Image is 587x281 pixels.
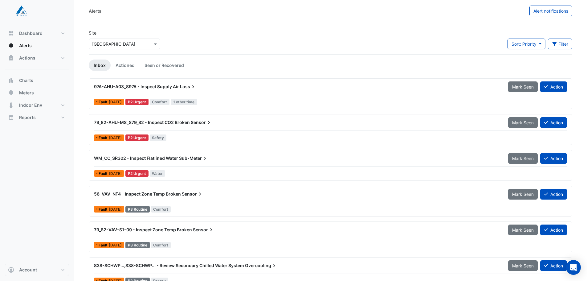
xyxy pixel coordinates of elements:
button: Alerts [5,39,69,52]
button: Filter [548,39,573,49]
span: Wed 27-Aug-2025 16:14 AEST [109,207,122,212]
button: Account [5,264,69,276]
span: Dashboard [19,30,43,36]
span: Fault [99,136,109,140]
span: Fault [99,243,109,247]
span: Mark Seen [512,84,534,89]
span: Alerts [19,43,32,49]
button: Actions [5,52,69,64]
button: Alert notifications [529,6,572,16]
span: Sort: Priority [512,41,536,47]
button: Action [540,225,567,235]
span: Fault [99,208,109,211]
a: Inbox [89,60,111,71]
span: WM_CC_SR302 - Inspect Flatlined Water [94,155,178,161]
app-icon: Dashboard [8,30,14,36]
button: Sort: Priority [508,39,545,49]
button: Meters [5,87,69,99]
button: Action [540,260,567,271]
app-icon: Meters [8,90,14,96]
app-icon: Actions [8,55,14,61]
div: P3 Routine [125,242,150,248]
button: Dashboard [5,27,69,39]
span: Mark Seen [512,263,534,268]
span: Sub-Meter [179,155,208,161]
span: Alert notifications [533,8,568,14]
span: Reports [19,114,36,121]
div: P2 Urgent [125,170,149,177]
img: Company Logo [7,5,35,17]
span: Sensor [193,227,214,233]
button: Action [540,117,567,128]
span: S38-SCHWP...,S38-SCHWP... - Review Secondary Chilled Water System [94,263,244,268]
app-icon: Indoor Env [8,102,14,108]
button: Action [540,189,567,200]
div: P2 Urgent [125,134,149,141]
span: Sensor [182,191,203,197]
span: Mark Seen [512,192,534,197]
div: Open Intercom Messenger [566,260,581,275]
span: Fault [99,100,109,104]
app-icon: Reports [8,114,14,121]
button: Mark Seen [508,81,538,92]
app-icon: Alerts [8,43,14,49]
span: Comfort [151,242,171,248]
div: Alerts [89,8,101,14]
span: 1 other time [171,99,197,105]
span: 79_82-AHU-MS_S79_82 - Inspect CO2 Broken [94,120,190,125]
button: Mark Seen [508,225,538,235]
span: Account [19,267,37,273]
a: Seen or Recovered [140,60,189,71]
div: P3 Routine [125,206,150,213]
span: 79_82-VAV-S1-09 - Inspect Zone Temp Broken [94,227,192,232]
span: Charts [19,77,33,84]
button: Charts [5,74,69,87]
button: Action [540,153,567,164]
span: Mark Seen [512,227,534,233]
label: Site [89,30,96,36]
span: Mark Seen [512,156,534,161]
span: Loss [180,84,196,90]
span: Indoor Env [19,102,42,108]
span: Thu 19-Jun-2025 11:31 AEST [109,135,122,140]
div: P2 Urgent [125,99,149,105]
span: Wed 27-Aug-2025 15:29 AEST [109,243,122,247]
span: Meters [19,90,34,96]
span: 97A-AHU-A03_S97A - Inspect Supply Air [94,84,179,89]
span: Comfort [151,206,171,213]
span: Mark Seen [512,120,534,125]
a: Actioned [111,60,140,71]
span: Water [150,170,165,177]
span: Overcooling [245,262,277,269]
button: Reports [5,111,69,124]
button: Mark Seen [508,260,538,271]
span: Fri 06-Dec-2024 08:00 AEDT [109,171,122,176]
span: Comfort [150,99,170,105]
span: Actions [19,55,35,61]
button: Indoor Env [5,99,69,111]
span: Fault [99,172,109,176]
span: 56-VAV-NF4 - Inspect Zone Temp Broken [94,191,181,196]
button: Mark Seen [508,117,538,128]
span: Safety [150,134,167,141]
button: Mark Seen [508,153,538,164]
app-icon: Charts [8,77,14,84]
button: Mark Seen [508,189,538,200]
span: Thu 21-Aug-2025 11:13 AEST [109,100,122,104]
span: Sensor [191,119,212,126]
button: Action [540,81,567,92]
